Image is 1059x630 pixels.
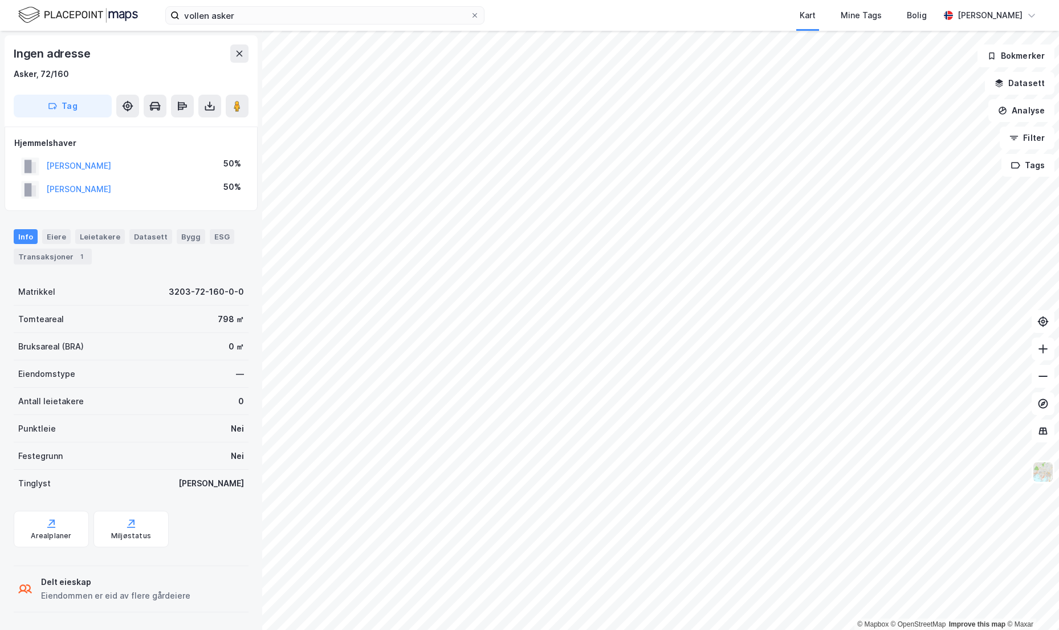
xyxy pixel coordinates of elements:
[41,575,190,589] div: Delt eieskap
[1001,154,1054,177] button: Tags
[988,99,1054,122] button: Analyse
[18,367,75,381] div: Eiendomstype
[841,9,882,22] div: Mine Tags
[129,229,172,244] div: Datasett
[14,136,248,150] div: Hjemmelshaver
[14,229,38,244] div: Info
[14,95,112,117] button: Tag
[907,9,927,22] div: Bolig
[949,620,1005,628] a: Improve this map
[169,285,244,299] div: 3203-72-160-0-0
[18,285,55,299] div: Matrikkel
[1032,461,1054,483] img: Z
[231,422,244,436] div: Nei
[14,44,92,63] div: Ingen adresse
[857,620,889,628] a: Mapbox
[14,249,92,265] div: Transaksjoner
[18,395,84,408] div: Antall leietakere
[1002,575,1059,630] iframe: Chat Widget
[31,531,71,540] div: Arealplaner
[891,620,946,628] a: OpenStreetMap
[1000,127,1054,149] button: Filter
[18,5,138,25] img: logo.f888ab2527a4732fd821a326f86c7f29.svg
[18,477,51,490] div: Tinglyst
[177,229,205,244] div: Bygg
[180,7,470,24] input: Søk på adresse, matrikkel, gårdeiere, leietakere eller personer
[236,367,244,381] div: —
[223,180,241,194] div: 50%
[985,72,1054,95] button: Datasett
[218,312,244,326] div: 798 ㎡
[41,589,190,603] div: Eiendommen er eid av flere gårdeiere
[1002,575,1059,630] div: Kontrollprogram for chat
[231,449,244,463] div: Nei
[800,9,816,22] div: Kart
[14,67,69,81] div: Asker, 72/160
[18,422,56,436] div: Punktleie
[18,312,64,326] div: Tomteareal
[178,477,244,490] div: [PERSON_NAME]
[210,229,234,244] div: ESG
[75,229,125,244] div: Leietakere
[238,395,244,408] div: 0
[229,340,244,353] div: 0 ㎡
[76,251,87,262] div: 1
[111,531,151,540] div: Miljøstatus
[977,44,1054,67] button: Bokmerker
[42,229,71,244] div: Eiere
[18,340,84,353] div: Bruksareal (BRA)
[223,157,241,170] div: 50%
[18,449,63,463] div: Festegrunn
[958,9,1023,22] div: [PERSON_NAME]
